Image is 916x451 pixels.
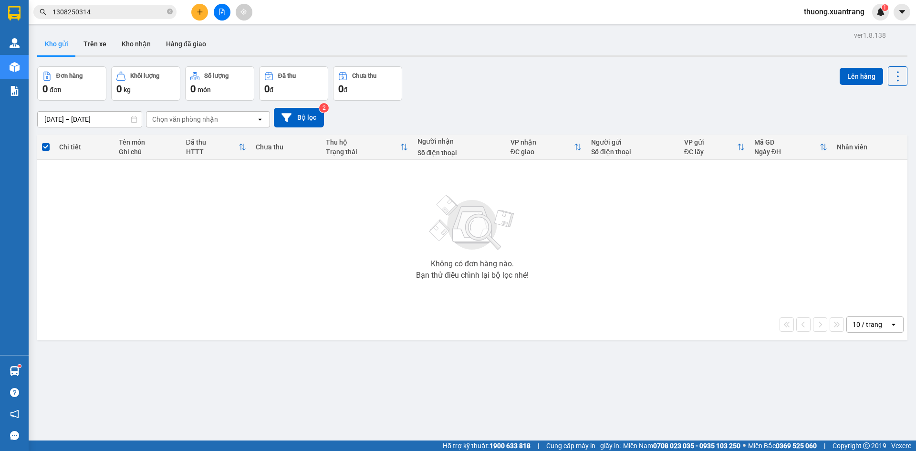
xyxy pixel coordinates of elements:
button: Số lượng0món [185,66,254,101]
span: 0 [338,83,343,94]
button: Đơn hàng0đơn [37,66,106,101]
div: Mã GD [754,138,820,146]
div: Bạn thử điều chỉnh lại bộ lọc nhé! [416,272,529,279]
button: file-add [214,4,230,21]
button: Lên hàng [840,68,883,85]
img: logo-vxr [8,6,21,21]
span: 0 [116,83,122,94]
img: solution-icon [10,86,20,96]
span: thuong.xuantrang [796,6,872,18]
span: question-circle [10,388,19,397]
div: Chưa thu [256,143,316,151]
button: Hàng đã giao [158,32,214,55]
sup: 1 [882,4,888,11]
span: aim [240,9,247,15]
svg: open [890,321,897,328]
img: svg+xml;base64,PHN2ZyBjbGFzcz0ibGlzdC1wbHVnX19zdmciIHhtbG5zPSJodHRwOi8vd3d3LnczLm9yZy8yMDAwL3N2Zy... [425,189,520,256]
span: close-circle [167,9,173,14]
div: Người nhận [417,137,501,145]
th: Toggle SortBy [321,135,413,160]
span: Hỗ trợ kỹ thuật: [443,441,531,451]
div: 10 / trang [853,320,882,329]
div: Thu hộ [326,138,400,146]
th: Toggle SortBy [749,135,832,160]
sup: 1 [18,365,21,367]
th: Toggle SortBy [679,135,749,160]
input: Select a date range. [38,112,142,127]
span: đ [270,86,273,94]
img: icon-new-feature [876,8,885,16]
span: plus [197,9,203,15]
div: Đã thu [278,73,296,79]
button: Trên xe [76,32,114,55]
span: kg [124,86,131,94]
span: notification [10,409,19,419]
span: 0 [264,83,270,94]
div: Số điện thoại [591,148,675,156]
div: Tên món [119,138,177,146]
div: Số điện thoại [417,149,501,157]
span: 1 [883,4,886,11]
span: | [538,441,539,451]
span: đ [343,86,347,94]
div: Đơn hàng [56,73,83,79]
span: món [198,86,211,94]
button: Bộ lọc [274,108,324,127]
span: | [824,441,825,451]
div: ĐC lấy [684,148,737,156]
strong: 1900 633 818 [489,442,531,450]
span: Miền Nam [623,441,740,451]
img: warehouse-icon [10,38,20,48]
span: 0 [190,83,196,94]
div: Chọn văn phòng nhận [152,115,218,124]
button: Chưa thu0đ [333,66,402,101]
span: message [10,431,19,440]
div: Trạng thái [326,148,400,156]
strong: 0369 525 060 [776,442,817,450]
div: Người gửi [591,138,675,146]
div: Nhân viên [837,143,903,151]
span: search [40,9,46,15]
div: Ngày ĐH [754,148,820,156]
button: Kho nhận [114,32,158,55]
th: Toggle SortBy [181,135,251,160]
div: Đã thu [186,138,239,146]
span: copyright [863,442,870,449]
span: Cung cấp máy in - giấy in: [546,441,621,451]
div: Không có đơn hàng nào. [431,260,514,268]
div: ver 1.8.138 [854,30,886,41]
span: close-circle [167,8,173,17]
span: ⚪️ [743,444,746,448]
button: Khối lượng0kg [111,66,180,101]
div: HTTT [186,148,239,156]
div: Ghi chú [119,148,177,156]
span: 0 [42,83,48,94]
div: ĐC giao [510,148,574,156]
button: aim [236,4,252,21]
div: Chi tiết [59,143,109,151]
span: Miền Bắc [748,441,817,451]
th: Toggle SortBy [506,135,586,160]
img: warehouse-icon [10,366,20,376]
strong: 0708 023 035 - 0935 103 250 [653,442,740,450]
sup: 2 [319,103,329,113]
button: caret-down [894,4,910,21]
button: Đã thu0đ [259,66,328,101]
span: đơn [50,86,62,94]
button: plus [191,4,208,21]
div: VP gửi [684,138,737,146]
div: Khối lượng [130,73,159,79]
input: Tìm tên, số ĐT hoặc mã đơn [52,7,165,17]
span: caret-down [898,8,906,16]
svg: open [256,115,264,123]
div: VP nhận [510,138,574,146]
img: warehouse-icon [10,62,20,72]
div: Chưa thu [352,73,376,79]
div: Số lượng [204,73,229,79]
button: Kho gửi [37,32,76,55]
span: file-add [219,9,225,15]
